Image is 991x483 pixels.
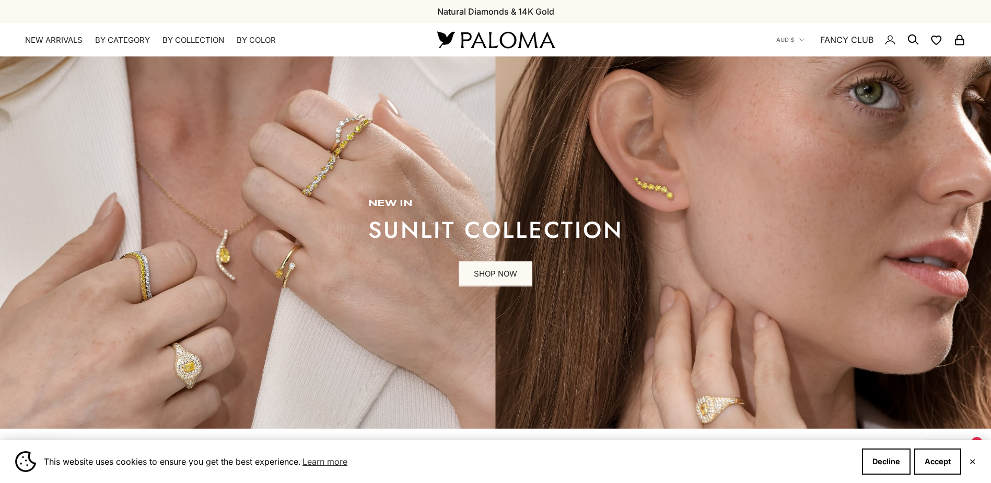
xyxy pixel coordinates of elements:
button: Close [969,458,976,465]
a: NEW ARRIVALS [25,35,83,45]
a: FANCY CLUB [820,33,873,47]
button: Decline [862,448,911,475]
p: sunlit collection [368,220,623,240]
summary: By Category [95,35,150,45]
p: Natural Diamonds & 14K Gold [437,5,554,18]
span: This website uses cookies to ensure you get the best experience. [44,454,854,469]
p: new in [368,199,623,209]
summary: By Collection [162,35,224,45]
span: AUD $ [776,35,794,44]
nav: Secondary navigation [776,23,966,56]
summary: By Color [237,35,276,45]
a: Learn more [301,454,349,469]
button: AUD $ [776,35,805,44]
a: SHOP NOW [459,261,532,286]
button: Accept [914,448,961,475]
img: Cookie banner [15,451,36,472]
nav: Primary navigation [25,35,412,45]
